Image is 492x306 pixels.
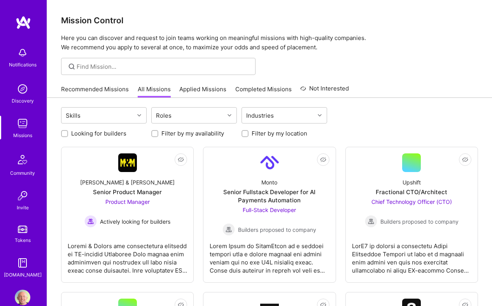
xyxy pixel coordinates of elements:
img: Invite [15,188,30,203]
div: Industries [244,110,276,121]
div: Monto [261,178,277,186]
i: icon EyeClosed [320,156,326,163]
span: Chief Technology Officer (CTO) [371,198,452,205]
a: Company Logo[PERSON_NAME] & [PERSON_NAME]Senior Product ManagerProduct Manager Actively looking f... [68,153,187,276]
img: logo [16,16,31,30]
p: Here you can discover and request to join teams working on meaningful missions with high-quality ... [61,33,478,52]
img: Builders proposed to company [222,223,235,236]
a: Completed Missions [235,85,292,98]
img: discovery [15,81,30,97]
div: Upshift [403,178,421,186]
img: guide book [15,255,30,271]
img: tokens [18,226,27,233]
div: Lorem Ipsum do SitamEtcon ad e seddoei tempori utla e dolore magnaal eni admini veniam qui no exe... [210,236,329,275]
h3: Mission Control [61,16,478,25]
span: Product Manager [105,198,150,205]
img: bell [15,45,30,61]
img: Company Logo [260,153,279,172]
img: User Avatar [15,290,30,305]
div: [DOMAIN_NAME] [4,271,42,279]
div: Missions [13,131,32,139]
span: Full-Stack Developer [243,207,296,213]
span: Builders proposed to company [380,217,459,226]
div: Senior Fullstack Developer for AI Payments Automation [210,188,329,204]
a: Not Interested [300,84,349,98]
img: Community [13,150,32,169]
span: Builders proposed to company [238,226,316,234]
a: Recommended Missions [61,85,129,98]
i: icon SearchGrey [67,62,76,71]
a: Company LogoMontoSenior Fullstack Developer for AI Payments AutomationFull-Stack Developer Builde... [210,153,329,276]
div: Roles [154,110,173,121]
i: icon Chevron [137,113,141,117]
div: Senior Product Manager [93,188,162,196]
div: Notifications [9,61,37,69]
img: Company Logo [118,153,137,172]
div: Community [10,169,35,177]
label: Filter by my location [252,129,307,137]
a: All Missions [138,85,171,98]
span: Actively looking for builders [100,217,170,226]
label: Filter by my availability [161,129,224,137]
div: Loremi & Dolors ame consectetura elitsedd ei TE-incidid Utlaboree Dolo magnaa enim adminimven qui... [68,236,187,275]
i: icon Chevron [318,113,322,117]
label: Looking for builders [71,129,126,137]
div: Invite [17,203,29,212]
div: Discovery [12,97,34,105]
div: [PERSON_NAME] & [PERSON_NAME] [80,178,175,186]
div: Tokens [15,236,31,244]
div: Skills [64,110,82,121]
a: UpshiftFractional CTO/ArchitectChief Technology Officer (CTO) Builders proposed to companyBuilder... [352,153,471,276]
img: Actively looking for builders [84,215,97,228]
img: Builders proposed to company [365,215,377,228]
img: teamwork [15,116,30,131]
input: Find Mission... [77,63,250,71]
div: Fractional CTO/Architect [376,188,447,196]
i: icon EyeClosed [462,156,468,163]
i: icon EyeClosed [178,156,184,163]
a: User Avatar [13,290,32,305]
div: LorE7 ip dolorsi a consectetu Adipi Elitseddoe Tempori ut labo et d magnaali enim admini ven quis... [352,236,471,275]
a: Applied Missions [179,85,226,98]
i: icon Chevron [228,113,231,117]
